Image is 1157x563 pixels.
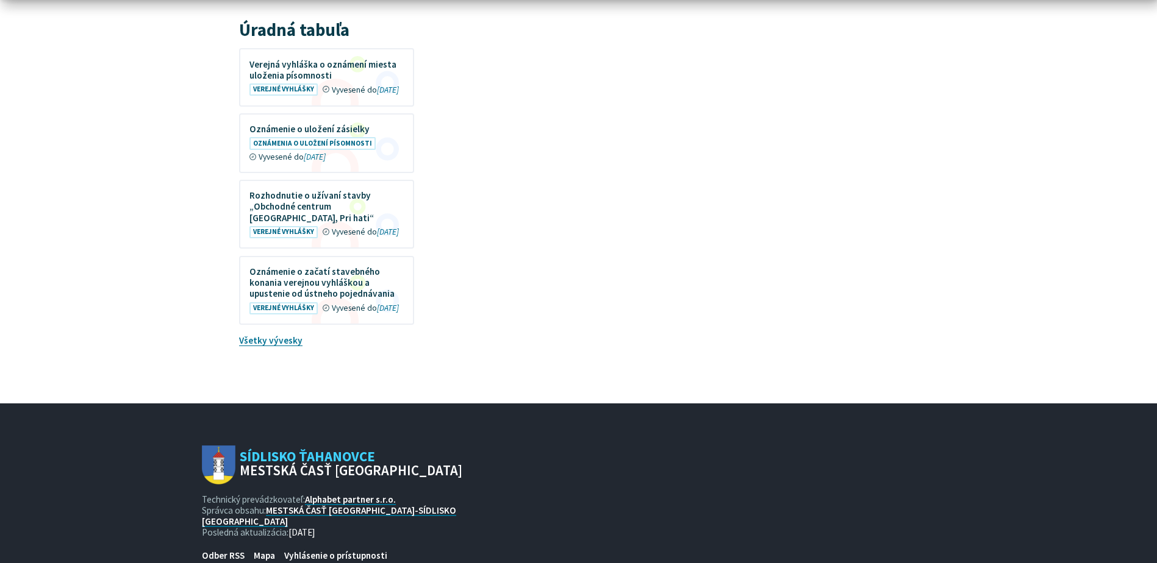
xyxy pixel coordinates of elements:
a: Oznámenie o začatí stavebného konania verejnou vyhláškou a upustenie od ústneho pojednávania Vere... [240,257,413,324]
a: Alphabet partner s.r.o. [305,494,396,505]
a: Logo Sídlisko Ťahanovce, prejsť na domovskú stránku. [202,445,463,485]
a: MESTSKÁ ČASŤ [GEOGRAPHIC_DATA]-SÍDLISKO [GEOGRAPHIC_DATA] [202,505,456,527]
img: Prejsť na domovskú stránku [202,445,235,485]
span: Sídlisko Ťahanovce [235,450,463,478]
h3: Úradná tabuľa [239,21,414,40]
p: Technický prevádzkovateľ: Správca obsahu: Posledná aktualizácia: [202,494,463,539]
span: Mestská časť [GEOGRAPHIC_DATA] [240,464,462,478]
a: Verejná vyhláška o oznámení miesta uloženia písomnosti Verejné vyhlášky Vyvesené do[DATE] [240,49,413,105]
span: [DATE] [288,526,315,538]
a: Oznámenie o uložení zásielky Oznámenia o uložení písomnosti Vyvesené do[DATE] [240,115,413,172]
a: Všetky vývesky [239,335,303,346]
a: Rozhodnutie o užívaní stavby „Obchodné centrum [GEOGRAPHIC_DATA], Pri hati“ Verejné vyhlášky Vyve... [240,181,413,247]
